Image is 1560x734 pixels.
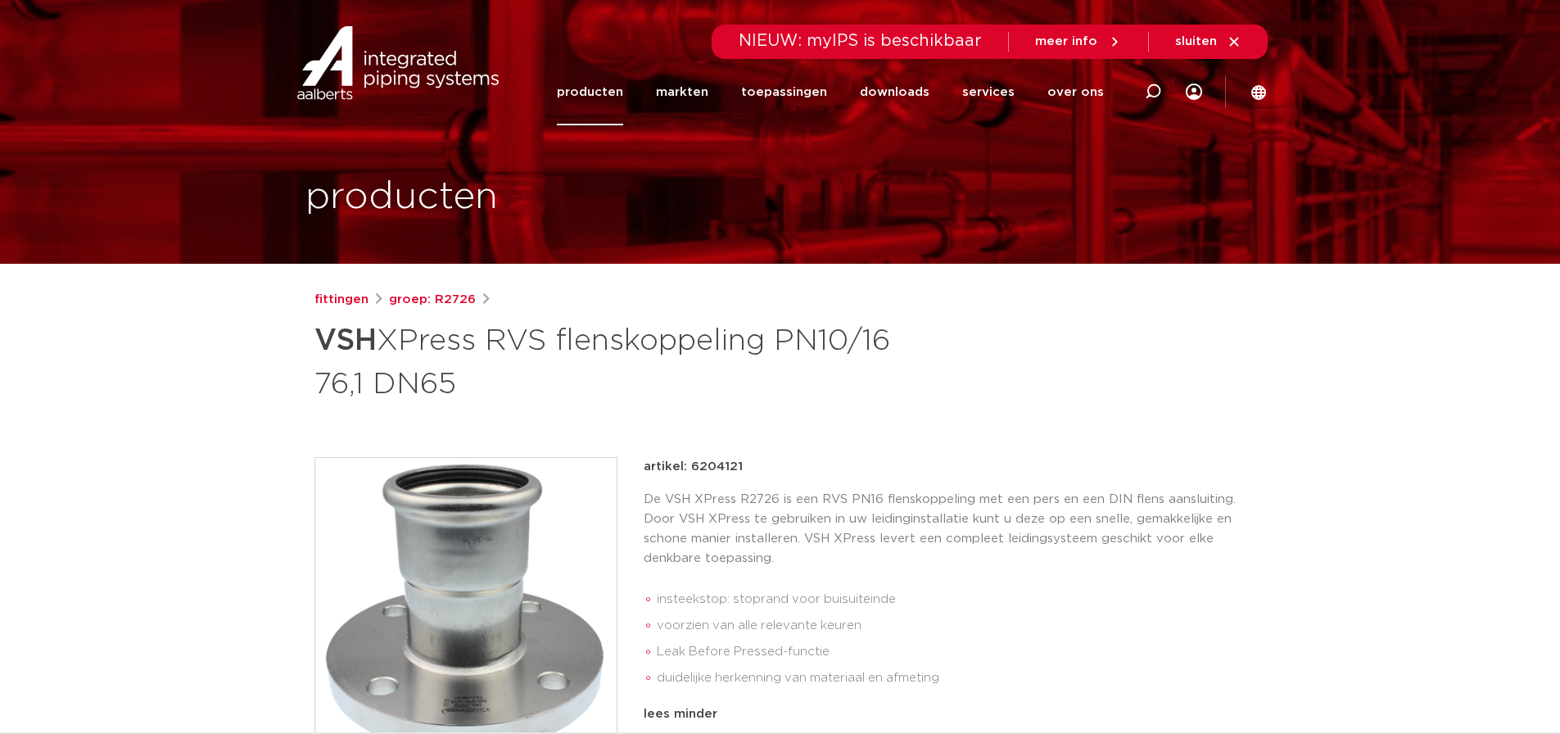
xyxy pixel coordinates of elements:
a: services [962,59,1015,125]
a: markten [656,59,708,125]
h1: producten [305,171,498,224]
a: groep: R2726 [389,290,476,310]
a: producten [557,59,623,125]
p: De VSH XPress R2726 is een RVS PN16 flenskoppeling met een pers en een DIN flens aansluiting. Doo... [644,490,1246,569]
nav: Menu [557,59,1104,125]
li: insteekstop: stoprand voor buisuiteinde [657,587,1246,613]
a: toepassingen [741,59,827,125]
a: over ons [1047,59,1104,125]
h1: XPress RVS flenskoppeling PN10/16 76,1 DN65 [314,316,929,405]
a: downloads [860,59,929,125]
li: voorzien van alle relevante keuren [657,613,1246,639]
div: my IPS [1186,59,1202,125]
span: NIEUW: myIPS is beschikbaar [739,33,982,49]
a: fittingen [314,290,369,310]
li: duidelijke herkenning van materiaal en afmeting [657,665,1246,691]
div: lees minder [644,705,1246,724]
a: sluiten [1175,34,1241,49]
li: Leak Before Pressed-functie [657,639,1246,665]
span: sluiten [1175,35,1217,48]
strong: VSH [314,326,377,356]
span: meer info [1035,35,1097,48]
a: meer info [1035,34,1122,49]
p: artikel: 6204121 [644,457,743,477]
